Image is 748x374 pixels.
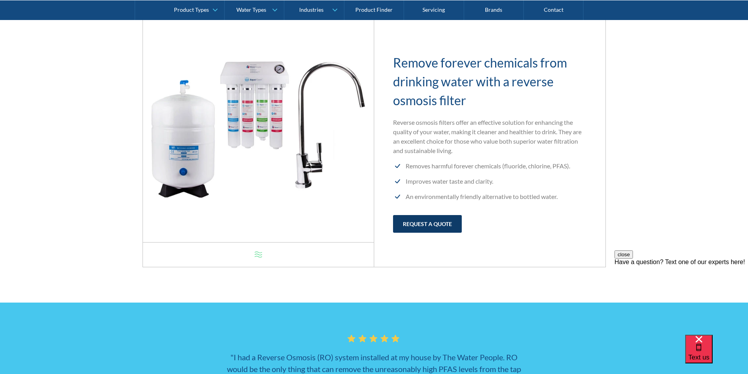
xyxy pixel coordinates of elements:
li: An environmentally friendly alternative to bottled water. [393,192,587,201]
li: Improves water taste and clarity. [393,177,587,186]
p: Reverse osmosis filters offer an effective solution for enhancing the quality of your water, maki... [393,118,587,155]
div: Water Types [236,6,266,13]
div: Product Types [174,6,209,13]
a: request a quote [393,215,462,233]
li: Removes harmful forever chemicals (fluoride, chlorine, PFAS). [393,161,587,171]
div: Industries [299,6,324,13]
iframe: podium webchat widget bubble [685,335,748,374]
iframe: podium webchat widget prompt [614,250,748,345]
h2: Remove forever chemicals from drinking water with a reverse osmosis filter [393,53,587,110]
